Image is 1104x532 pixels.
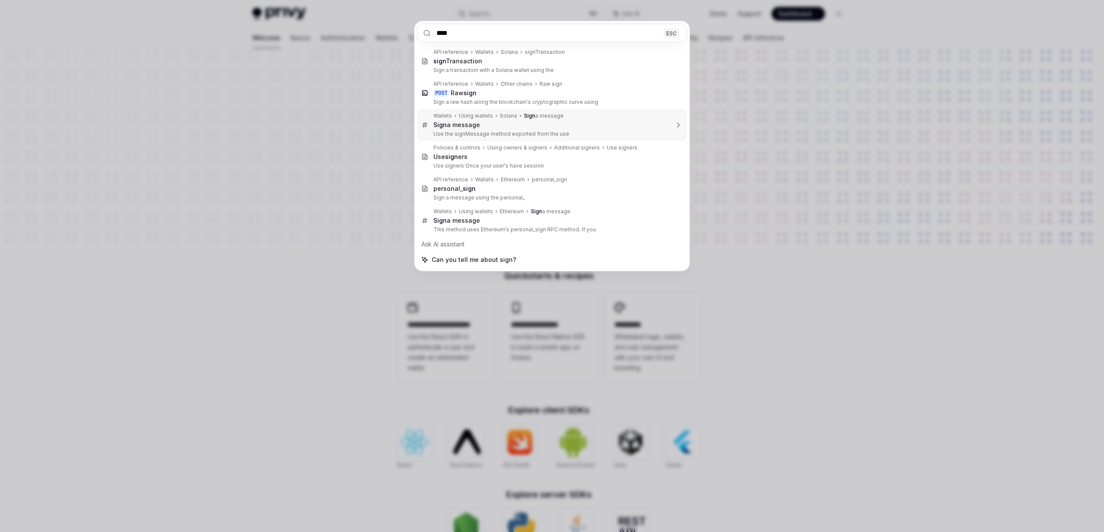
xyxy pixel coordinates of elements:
[459,112,493,119] div: Using wallets
[451,89,477,97] div: Raw
[433,99,669,106] p: Sign a raw hash along the blockchain's cryptographic curve using
[664,28,679,37] div: ESC
[524,112,564,119] div: a message
[501,81,533,87] div: Other chains
[524,112,535,119] b: Sign
[433,217,480,224] div: a message
[433,226,669,233] p: This method uses Ethereum's personal_sign RPC method. If you
[417,236,687,252] div: Ask AI assistant
[433,67,669,74] p: Sign a transaction with a Solana wallet using the
[500,112,517,119] div: Solana
[501,49,518,56] div: Solana
[501,176,525,183] div: Ethereum
[445,153,458,160] b: sign
[433,81,468,87] div: API reference
[433,144,480,151] div: Policies & controls
[433,217,447,224] b: Sign
[433,185,476,193] div: personal_
[459,208,493,215] div: Using wallets
[531,208,571,215] div: a message
[532,176,567,183] div: personal_sign
[463,185,476,192] b: sign
[433,57,482,65] div: Transaction
[432,255,516,264] span: Can you tell me about sign?
[433,112,452,119] div: Wallets
[475,81,494,87] div: Wallets
[539,81,562,87] div: Raw sign
[433,176,468,183] div: API reference
[433,194,669,201] p: Sign a message using the personal_
[433,57,446,65] b: sign
[525,49,565,56] div: signTransaction
[433,153,467,161] div: Use ers
[487,144,547,151] div: Using owners & signers
[475,176,494,183] div: Wallets
[433,121,480,129] div: a message
[433,49,468,56] div: API reference
[433,162,669,169] p: Use signers Once your user's have session
[464,89,477,96] b: sign
[433,121,447,128] b: Sign
[607,144,637,151] div: Use signers
[433,90,449,96] div: POST
[475,49,494,56] div: Wallets
[554,144,600,151] div: Additional signers
[500,208,524,215] div: Ethereum
[531,208,542,215] b: Sign
[433,131,669,137] p: Use the signMessage method exported from the use
[433,208,452,215] div: Wallets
